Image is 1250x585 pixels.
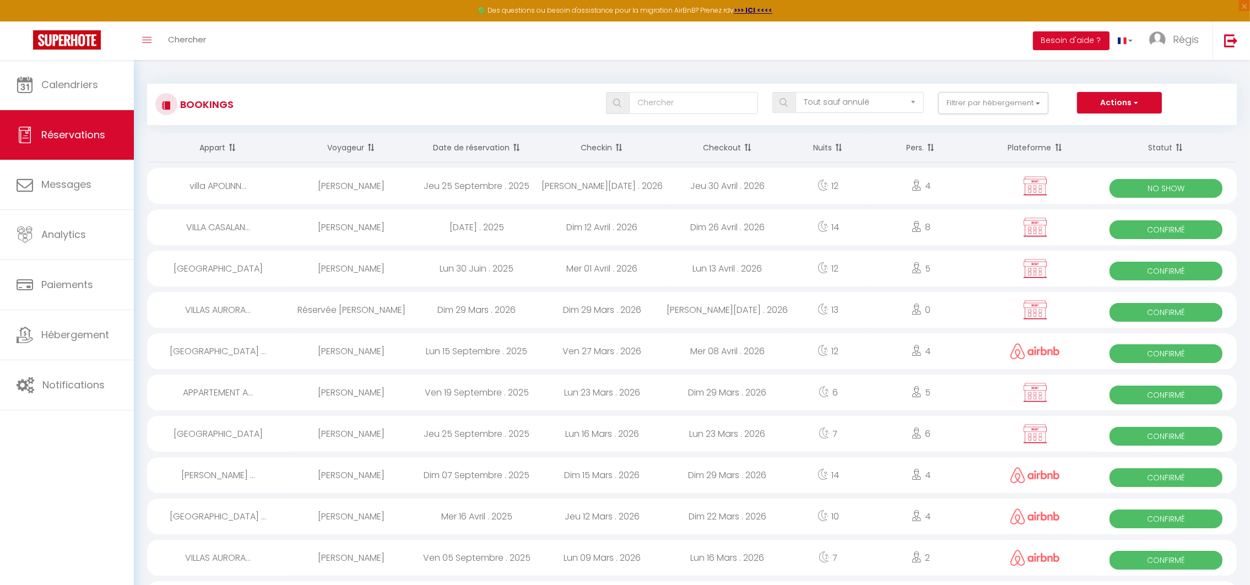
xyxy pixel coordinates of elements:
th: Sort by checkout [665,133,791,162]
span: Hébergement [41,328,109,342]
input: Chercher [629,92,757,114]
span: Réservations [41,128,105,142]
span: Régis [1173,32,1199,46]
button: Filtrer par hébergement [938,92,1048,114]
th: Sort by checkin [539,133,664,162]
img: Super Booking [33,30,101,50]
button: Actions [1077,92,1162,114]
a: Chercher [160,21,214,60]
span: Notifications [42,378,105,392]
th: Sort by people [867,133,976,162]
th: Sort by channel [975,133,1095,162]
span: Analytics [41,227,86,241]
span: Calendriers [41,78,98,91]
th: Sort by guest [289,133,414,162]
span: Paiements [41,278,93,291]
a: >>> ICI <<<< [734,6,772,15]
a: ... Régis [1141,21,1213,60]
th: Sort by booking date [414,133,539,162]
th: Sort by nights [790,133,866,162]
span: Messages [41,177,91,191]
th: Sort by rentals [147,133,289,162]
th: Sort by status [1095,133,1237,162]
button: Besoin d'aide ? [1033,31,1110,50]
h3: Bookings [177,92,234,117]
span: Chercher [168,34,206,45]
img: ... [1149,31,1166,48]
img: logout [1224,34,1238,47]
